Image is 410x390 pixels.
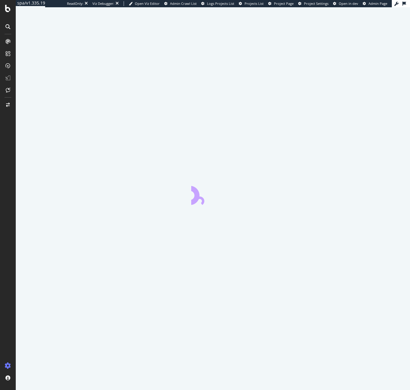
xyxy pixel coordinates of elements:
[368,1,387,6] span: Admin Page
[304,1,328,6] span: Project Settings
[274,1,294,6] span: Project Page
[298,1,328,6] a: Project Settings
[67,1,83,6] div: ReadOnly:
[333,1,358,6] a: Open in dev
[129,1,160,6] a: Open Viz Editor
[164,1,197,6] a: Admin Crawl List
[239,1,264,6] a: Projects List
[363,1,387,6] a: Admin Page
[191,183,235,205] div: animation
[245,1,264,6] span: Projects List
[170,1,197,6] span: Admin Crawl List
[339,1,358,6] span: Open in dev
[201,1,234,6] a: Logs Projects List
[92,1,114,6] div: Viz Debugger:
[268,1,294,6] a: Project Page
[207,1,234,6] span: Logs Projects List
[135,1,160,6] span: Open Viz Editor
